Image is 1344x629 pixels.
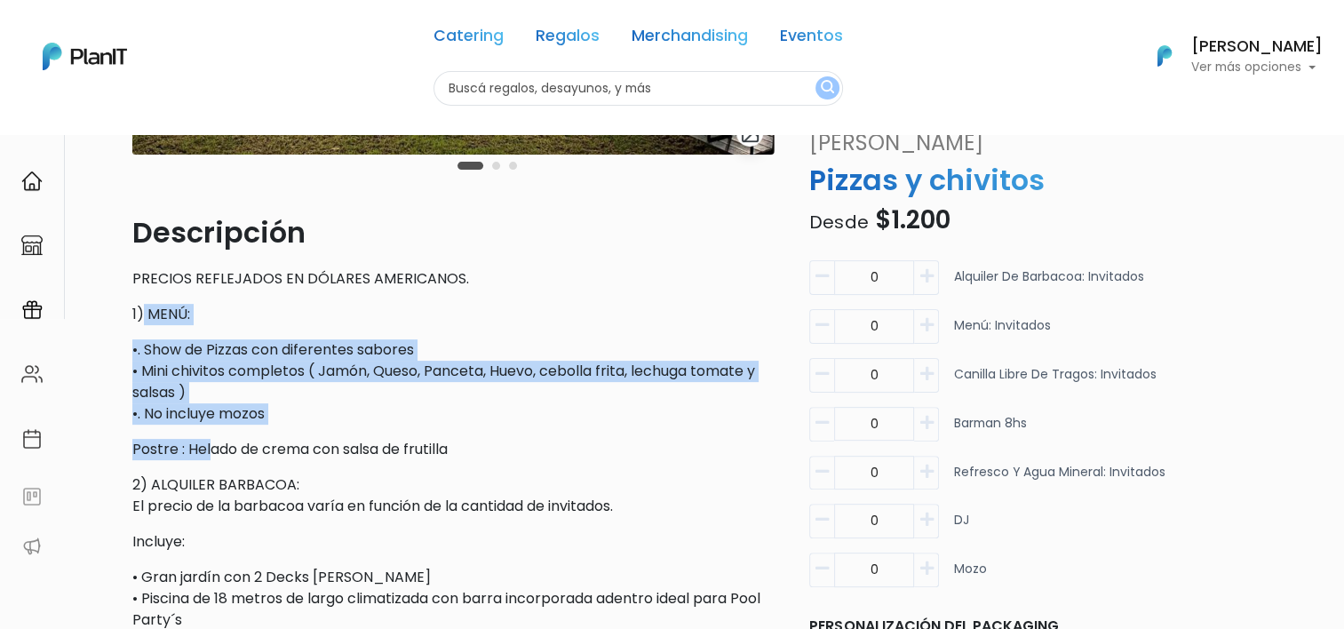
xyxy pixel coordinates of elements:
p: Descripción [132,211,774,254]
a: Catering [433,28,504,50]
p: Pizzas y chivitos [799,159,1178,202]
button: PlanIt Logo [PERSON_NAME] Ver más opciones [1134,33,1323,79]
button: Carousel Page 2 [492,162,500,170]
h6: [PERSON_NAME] [1191,39,1323,55]
p: 1) MENÚ: [132,304,774,325]
p: Postre : Helado de crema con salsa de frutilla [132,439,774,460]
a: Regalos [536,28,600,50]
img: partners-52edf745621dab592f3b2c58e3bca9d71375a7ef29c3b500c9f145b62cc070d4.svg [21,536,43,557]
input: Buscá regalos, desayunos, y más [433,71,843,106]
span: Desde [809,210,868,235]
img: feedback-78b5a0c8f98aac82b08bfc38622c3050aee476f2c9584af64705fc4e61158814.svg [21,486,43,507]
span: $1.200 [874,203,950,237]
img: home-e721727adea9d79c4d83392d1f703f7f8bce08238fde08b1acbfd93340b81755.svg [21,171,43,192]
div: ¿Necesitás ayuda? [91,17,256,52]
p: Ver más opciones [1191,61,1323,74]
p: Refresco y agua mineral: invitados [953,462,1165,497]
a: Eventos [780,28,843,50]
p: DJ [953,511,968,545]
button: Carousel Page 1 (Current Slide) [457,162,483,170]
img: people-662611757002400ad9ed0e3c099ab2801c6687ba6c219adb57efc949bc21e19d.svg [21,363,43,385]
img: calendar-87d922413cdce8b2cf7b7f5f62616a5cf9e4887200fb71536465627b3292af00.svg [21,428,43,450]
img: search_button-432b6d5273f82d61273b3651a40e1bd1b912527efae98b1b7a1b2c0702e16a8d.svg [821,80,834,97]
a: Merchandising [632,28,748,50]
p: PRECIOS REFLEJADOS EN DÓLARES AMERICANOS. [132,268,774,290]
img: PlanIt Logo [43,43,127,70]
div: Carousel Pagination [453,155,521,176]
p: Incluye: [132,531,774,553]
img: campaigns-02234683943229c281be62815700db0a1741e53638e28bf9629b52c665b00959.svg [21,299,43,321]
img: marketplace-4ceaa7011d94191e9ded77b95e3339b90024bf715f7c57f8cf31f2d8c509eaba.svg [21,235,43,256]
p: Canilla libre de tragos: invitados [953,365,1156,400]
p: •. Show de Pizzas con diferentes sabores • Mini chivitos completos ( Jamón, Queso, Panceta, Huevo... [132,339,774,425]
img: PlanIt Logo [1145,36,1184,76]
p: Menú: Invitados [953,316,1050,351]
button: Carousel Page 3 [509,162,517,170]
p: Alquiler de barbacoa: invitados [953,267,1143,302]
p: Mozo [953,560,986,594]
p: 2) ALQUILER BARBACOA: El precio de la barbacoa varía en función de la cantidad de invitados. [132,474,774,517]
p: Barman 8hs [953,413,1026,448]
